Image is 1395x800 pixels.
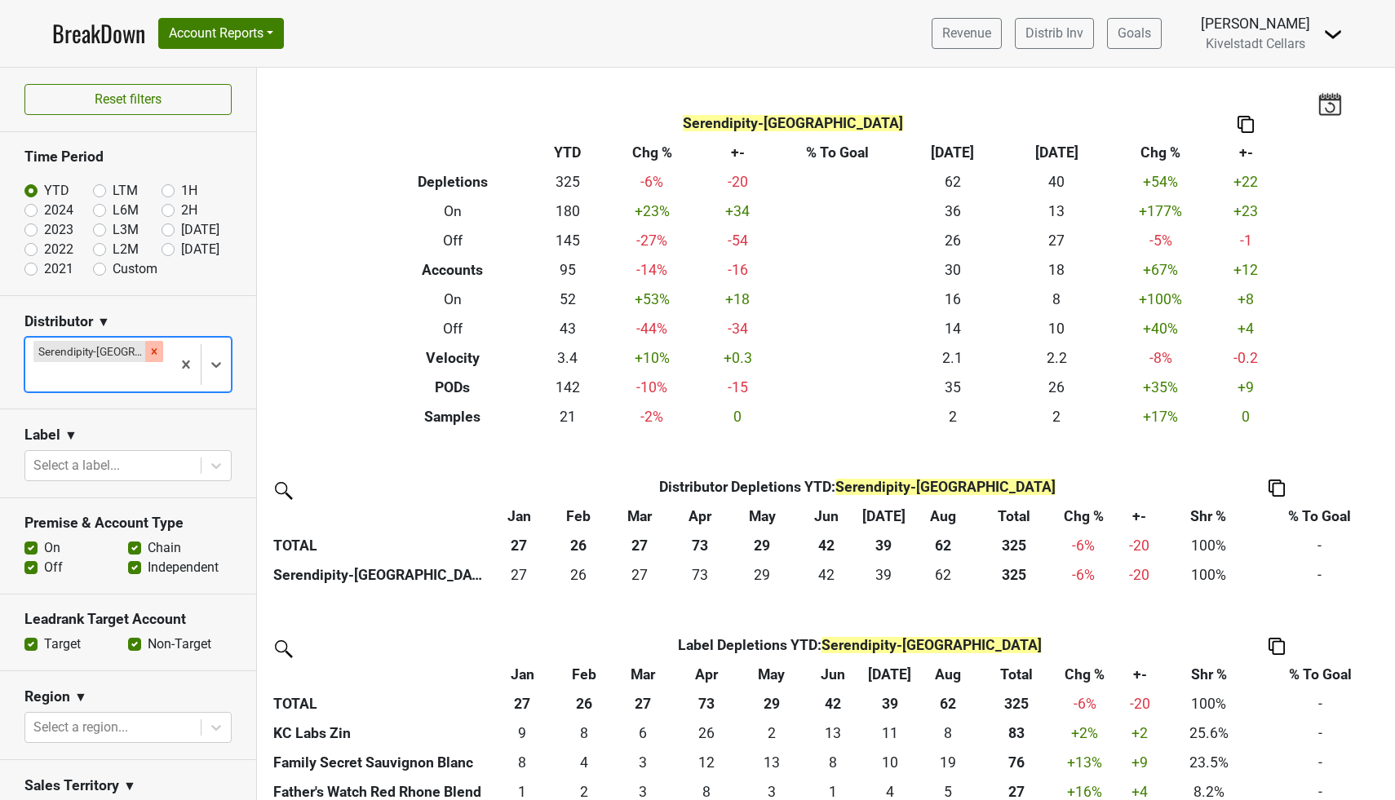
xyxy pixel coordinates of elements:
[796,560,857,590] td: 42.17
[1004,285,1109,314] td: 8
[374,285,533,314] th: On
[1053,560,1114,590] td: -6 %
[113,201,139,220] label: L6M
[24,688,70,705] h3: Region
[609,502,671,531] th: Mar: activate to sort column ascending
[24,148,232,166] h3: Time Period
[1206,36,1305,51] span: Kivelstadt Cellars
[1119,752,1161,773] div: +9
[911,531,975,560] th: 62
[123,776,136,796] span: ▼
[1109,197,1213,226] td: +177 %
[1213,226,1279,255] td: -1
[1253,748,1388,777] td: -
[24,427,60,444] h3: Label
[1109,285,1213,314] td: +100 %
[728,531,795,560] th: 29
[560,752,609,773] div: 4
[1053,502,1114,531] th: Chg %: activate to sort column ascending
[918,718,980,748] td: 8
[979,660,1054,689] th: Total: activate to sort column ascending
[489,560,549,590] td: 26.74
[1252,531,1388,560] td: -
[532,285,603,314] td: 52
[181,201,197,220] label: 2H
[1109,138,1213,167] th: Chg %
[74,687,87,707] span: ▼
[862,689,917,718] th: 39
[1269,638,1285,655] img: Copy to clipboard
[33,341,145,362] div: Serendipity-[GEOGRAPHIC_DATA]
[1213,255,1279,285] td: +12
[269,689,489,718] th: TOTAL
[532,138,603,167] th: YTD
[1213,138,1279,167] th: +-
[701,343,775,373] td: +0.3
[493,752,551,773] div: 8
[532,197,603,226] td: 180
[489,502,549,531] th: Jan: activate to sort column ascending
[44,634,81,654] label: Target
[975,531,1052,560] th: 325
[603,138,701,167] th: Chg %
[113,259,157,279] label: Custom
[1004,226,1109,255] td: 27
[671,560,729,590] td: 72.58
[532,167,603,197] td: 325
[835,479,1056,495] span: Serendipity-[GEOGRAPHIC_DATA]
[556,660,612,689] th: Feb: activate to sort column ascending
[673,660,739,689] th: Apr: activate to sort column ascending
[932,18,1002,49] a: Revenue
[556,718,612,748] td: 8.08
[1129,537,1149,554] span: -20
[1238,116,1254,133] img: Copy to clipboard
[677,723,736,744] div: 26
[918,660,980,689] th: Aug: activate to sort column ascending
[857,531,912,560] th: 39
[269,718,489,748] th: KC Labs Zin
[603,285,701,314] td: +53 %
[739,689,804,718] th: 29
[1165,560,1251,590] td: 100%
[44,240,73,259] label: 2022
[901,226,1005,255] td: 26
[808,752,858,773] div: 8
[532,343,603,373] td: 3.4
[743,752,800,773] div: 13
[901,197,1005,226] td: 36
[862,718,917,748] td: 11
[739,660,804,689] th: May: activate to sort column ascending
[921,723,975,744] div: 8
[553,564,604,586] div: 26
[796,502,857,531] th: Jun: activate to sort column ascending
[901,285,1005,314] td: 16
[701,373,775,402] td: -15
[374,314,533,343] th: Off
[1269,480,1285,497] img: Copy to clipboard
[374,373,533,402] th: PODs
[1054,689,1114,718] td: -6 %
[556,748,612,777] td: 4
[804,718,862,748] td: 13.17
[1323,24,1343,44] img: Dropdown Menu
[532,314,603,343] td: 43
[269,560,489,590] th: Serendipity-[GEOGRAPHIC_DATA]
[1253,660,1388,689] th: % To Goal: activate to sort column ascending
[549,560,609,590] td: 26.08
[612,748,673,777] td: 3
[733,564,792,586] div: 29
[612,689,673,718] th: 27
[145,341,163,362] div: Remove Serendipity-CA
[44,181,69,201] label: YTD
[1213,314,1279,343] td: +4
[1253,718,1388,748] td: -
[24,313,93,330] h3: Distributor
[44,259,73,279] label: 2021
[44,220,73,240] label: 2023
[701,138,775,167] th: +-
[148,558,219,577] label: Independent
[44,538,60,558] label: On
[1109,255,1213,285] td: +67 %
[603,167,701,197] td: -6 %
[915,564,972,586] div: 62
